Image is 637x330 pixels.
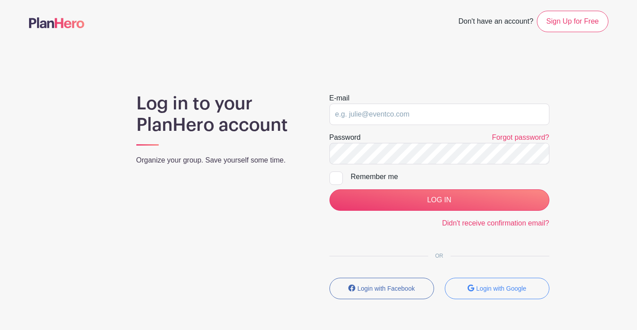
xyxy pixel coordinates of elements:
[351,171,549,182] div: Remember me
[136,93,308,136] h1: Log in to your PlanHero account
[442,219,549,227] a: Didn't receive confirmation email?
[358,285,415,292] small: Login with Facebook
[445,278,549,299] button: Login with Google
[476,285,526,292] small: Login with Google
[537,11,608,32] a: Sign Up for Free
[428,253,451,259] span: OR
[492,134,549,141] a: Forgot password?
[329,278,434,299] button: Login with Facebook
[458,13,533,32] span: Don't have an account?
[29,17,84,28] img: logo-507f7623f17ff9eddc593b1ce0a138ce2505c220e1c5a4e2b4648c50719b7d32.svg
[329,189,549,211] input: LOG IN
[329,132,361,143] label: Password
[329,104,549,125] input: e.g. julie@eventco.com
[136,155,308,166] p: Organize your group. Save yourself some time.
[329,93,350,104] label: E-mail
